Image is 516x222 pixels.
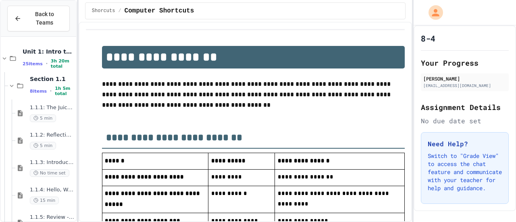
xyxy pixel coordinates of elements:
[30,104,75,111] span: 1.1.1: The JuiceMind IDE
[30,197,59,204] span: 15 min
[55,86,75,96] span: 1h 5m total
[428,152,502,192] p: Switch to "Grade View" to access the chat feature and communicate with your teacher for help and ...
[30,75,75,83] span: Section 1.1
[421,57,509,68] h2: Your Progress
[30,142,56,149] span: 5 min
[46,60,48,67] span: •
[26,10,63,27] span: Back to Teams
[92,8,115,14] span: Shorcuts
[30,159,75,166] span: 1.1.3: Introduction to Computer Science
[125,6,194,16] span: Computer Shortcuts
[23,61,43,66] span: 25 items
[449,155,508,189] iframe: chat widget
[428,139,502,149] h3: Need Help?
[30,114,56,122] span: 5 min
[421,116,509,126] div: No due date set
[421,33,435,44] h1: 8-4
[30,169,69,177] span: No time set
[50,88,52,94] span: •
[51,58,75,69] span: 3h 20m total
[30,89,47,94] span: 8 items
[482,190,508,214] iframe: chat widget
[118,8,121,14] span: /
[30,132,75,139] span: 1.1.2: Reflection - Evolving Technology
[30,187,75,193] span: 1.1.4: Hello, World!
[421,102,509,113] h2: Assignment Details
[423,83,506,89] div: [EMAIL_ADDRESS][DOMAIN_NAME]
[30,214,75,221] span: 1.1.5: Review - Hello, World!
[420,3,445,22] div: My Account
[423,75,506,82] div: [PERSON_NAME]
[7,6,70,31] button: Back to Teams
[23,48,75,55] span: Unit 1: Intro to CS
